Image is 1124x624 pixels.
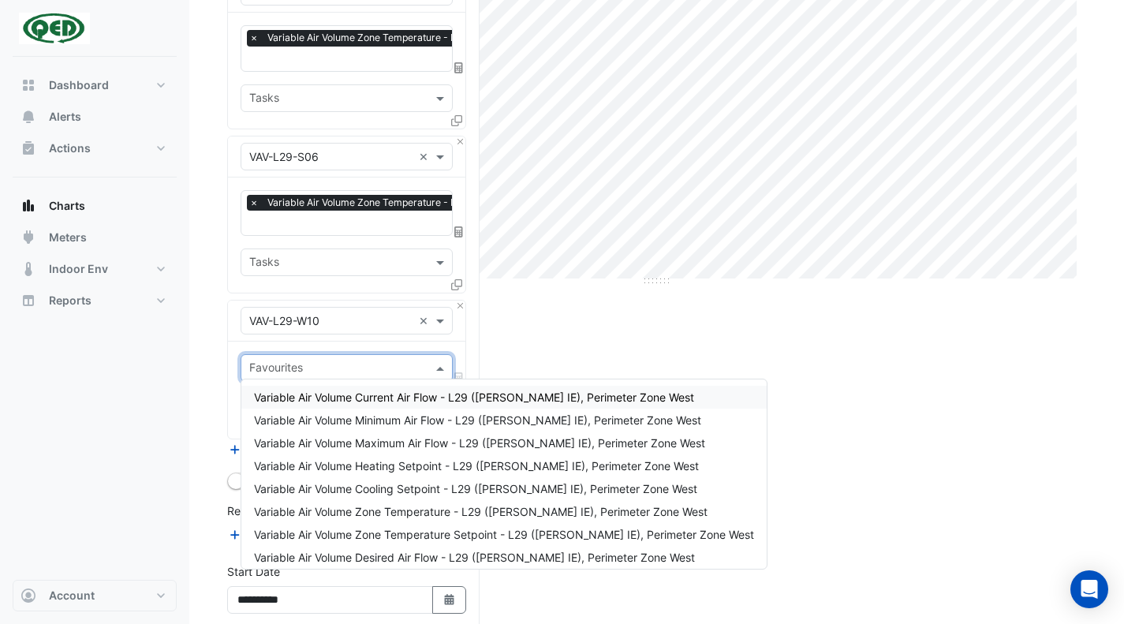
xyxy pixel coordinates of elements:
[13,222,177,253] button: Meters
[49,230,87,245] span: Meters
[1070,570,1108,608] div: Open Intercom Messenger
[227,563,280,580] label: Start Date
[49,140,91,156] span: Actions
[247,89,279,110] div: Tasks
[254,528,754,541] span: Variable Air Volume Zone Temperature Setpoint - L29 (NABERS IE), Perimeter Zone West
[254,551,695,564] span: Variable Air Volume Desired Air Flow - L29 (NABERS IE), Perimeter Zone West
[19,13,90,44] img: Company Logo
[49,293,91,308] span: Reports
[21,230,36,245] app-icon: Meters
[452,225,466,238] span: Choose Function
[247,195,261,211] span: ×
[49,198,85,214] span: Charts
[443,593,457,607] fa-icon: Select Date
[49,588,95,603] span: Account
[419,312,432,329] span: Clear
[227,526,345,544] button: Add Reference Line
[247,253,279,274] div: Tasks
[241,379,767,570] ng-dropdown-panel: Options list
[254,390,694,404] span: Variable Air Volume Current Air Flow - L29 (NABERS IE), Perimeter Zone West
[451,114,462,127] span: Clone Favourites and Tasks from this Equipment to other Equipment
[21,77,36,93] app-icon: Dashboard
[419,148,432,165] span: Clear
[227,503,310,519] label: Reference Lines
[451,278,462,291] span: Clone Favourites and Tasks from this Equipment to other Equipment
[254,459,699,473] span: Variable Air Volume Heating Setpoint - L29 (NABERS IE), Perimeter Zone West
[13,253,177,285] button: Indoor Env
[452,61,466,74] span: Choose Function
[227,440,323,458] button: Add Equipment
[49,109,81,125] span: Alerts
[21,261,36,277] app-icon: Indoor Env
[247,359,303,379] div: Favourites
[13,133,177,164] button: Actions
[455,136,465,147] button: Close
[263,195,671,211] span: Variable Air Volume Zone Temperature - L29 (NABERS IE), Perimeter Zone South
[49,261,108,277] span: Indoor Env
[455,301,465,311] button: Close
[21,140,36,156] app-icon: Actions
[13,580,177,611] button: Account
[254,413,701,427] span: Variable Air Volume Minimum Air Flow - L29 (NABERS IE), Perimeter Zone West
[21,109,36,125] app-icon: Alerts
[254,436,705,450] span: Variable Air Volume Maximum Air Flow - L29 (NABERS IE), Perimeter Zone West
[21,293,36,308] app-icon: Reports
[49,77,109,93] span: Dashboard
[13,285,177,316] button: Reports
[13,69,177,101] button: Dashboard
[13,101,177,133] button: Alerts
[452,371,466,384] span: Choose Function
[247,30,261,46] span: ×
[263,30,670,46] span: Variable Air Volume Zone Temperature - L29 (NABERS IE), Perimeter Zone North
[21,198,36,214] app-icon: Charts
[254,482,697,495] span: Variable Air Volume Cooling Setpoint - L29 (NABERS IE), Perimeter Zone West
[13,190,177,222] button: Charts
[254,505,708,518] span: Variable Air Volume Zone Temperature - L29 (NABERS IE), Perimeter Zone West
